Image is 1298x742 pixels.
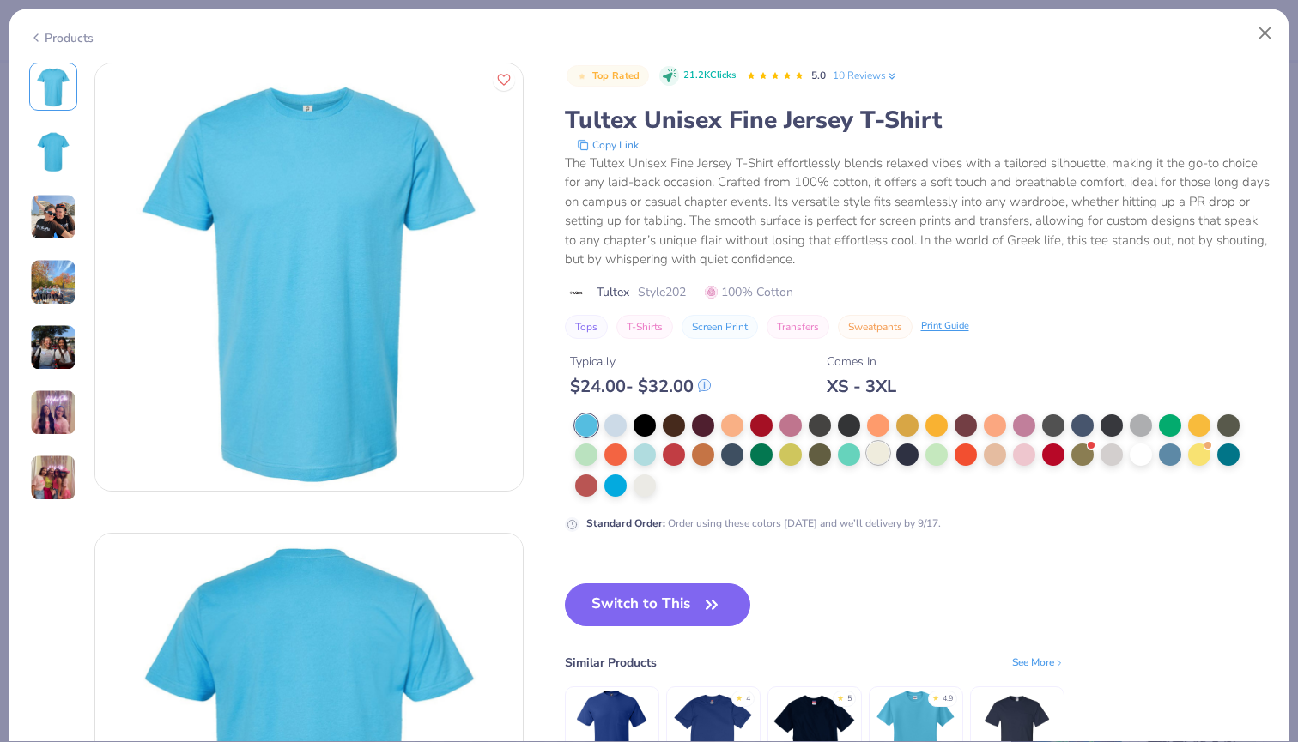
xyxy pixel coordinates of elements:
div: 5.0 Stars [746,63,804,90]
img: User generated content [30,259,76,305]
div: 5 [847,693,852,705]
span: Top Rated [592,71,640,81]
div: $ 24.00 - $ 32.00 [570,376,711,397]
button: Screen Print [682,315,758,339]
img: Front [95,63,523,491]
img: User generated content [30,194,76,240]
img: User generated content [30,455,76,501]
div: Typically [570,353,711,371]
img: User generated content [30,389,76,436]
div: ★ [837,693,844,700]
div: 4 [746,693,750,705]
img: Top Rated sort [575,69,589,83]
div: ★ [736,693,743,700]
span: 5.0 [811,69,826,82]
div: Products [29,29,94,47]
a: 10 Reviews [833,68,898,83]
span: Tultex [597,283,629,301]
div: Print Guide [921,319,969,334]
div: Order using these colors [DATE] and we’ll delivery by 9/17. [586,516,941,531]
span: 21.2K Clicks [683,69,736,83]
img: Back [33,131,74,172]
div: The Tultex Unisex Fine Jersey T-Shirt effortlessly blends relaxed vibes with a tailored silhouett... [565,154,1270,269]
img: brand logo [565,286,588,299]
span: Style 202 [638,283,686,301]
div: Comes In [827,353,896,371]
button: T-Shirts [616,315,673,339]
img: Front [33,66,74,107]
div: XS - 3XL [827,376,896,397]
button: Sweatpants [838,315,913,339]
div: 4.9 [943,693,953,705]
button: copy to clipboard [572,136,644,154]
img: User generated content [30,324,76,371]
button: Like [493,69,515,91]
span: 100% Cotton [705,283,793,301]
div: See More [1012,655,1064,670]
button: Tops [565,315,608,339]
div: Similar Products [565,654,657,672]
button: Close [1249,17,1282,50]
div: Tultex Unisex Fine Jersey T-Shirt [565,104,1270,136]
button: Switch to This [565,583,751,626]
button: Badge Button [567,65,649,87]
button: Transfers [767,315,829,339]
strong: Standard Order : [586,516,665,530]
div: ★ [932,693,939,700]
